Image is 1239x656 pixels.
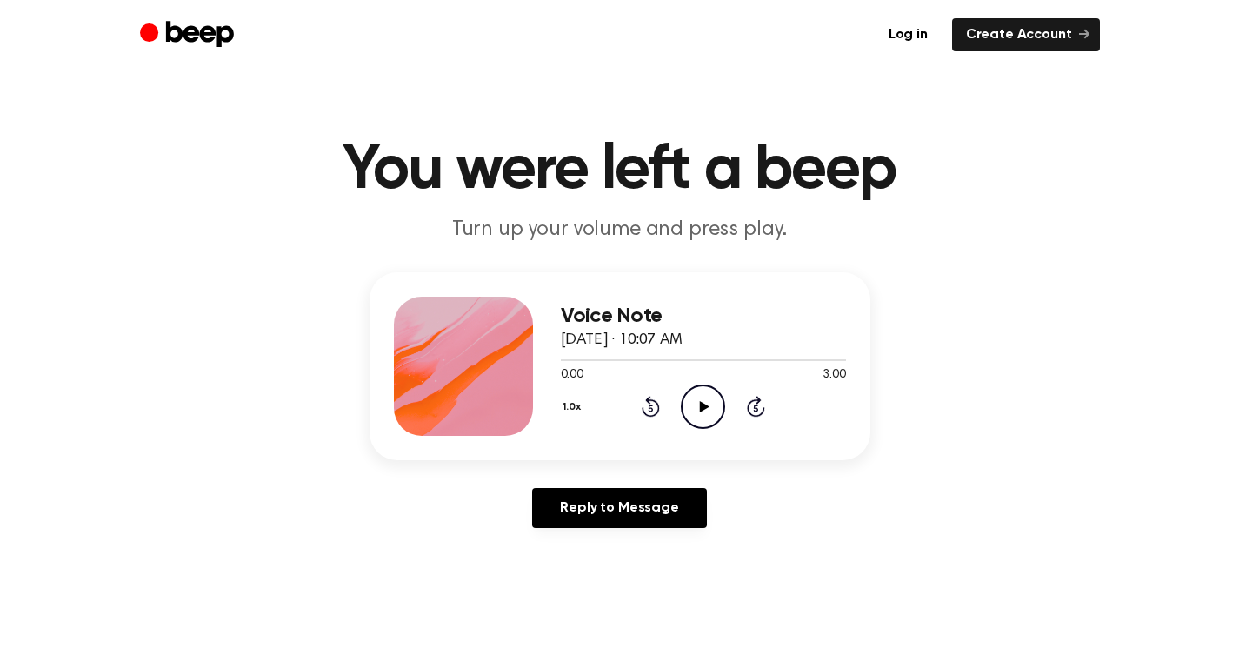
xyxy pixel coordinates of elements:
[875,18,942,51] a: Log in
[823,366,845,385] span: 3:00
[561,305,846,328] h3: Voice Note
[952,18,1100,51] a: Create Account
[561,332,683,348] span: [DATE] · 10:07 AM
[561,392,588,422] button: 1.0x
[532,488,706,528] a: Reply to Message
[286,216,954,244] p: Turn up your volume and press play.
[561,366,583,385] span: 0:00
[140,18,238,52] a: Beep
[175,139,1065,202] h1: You were left a beep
